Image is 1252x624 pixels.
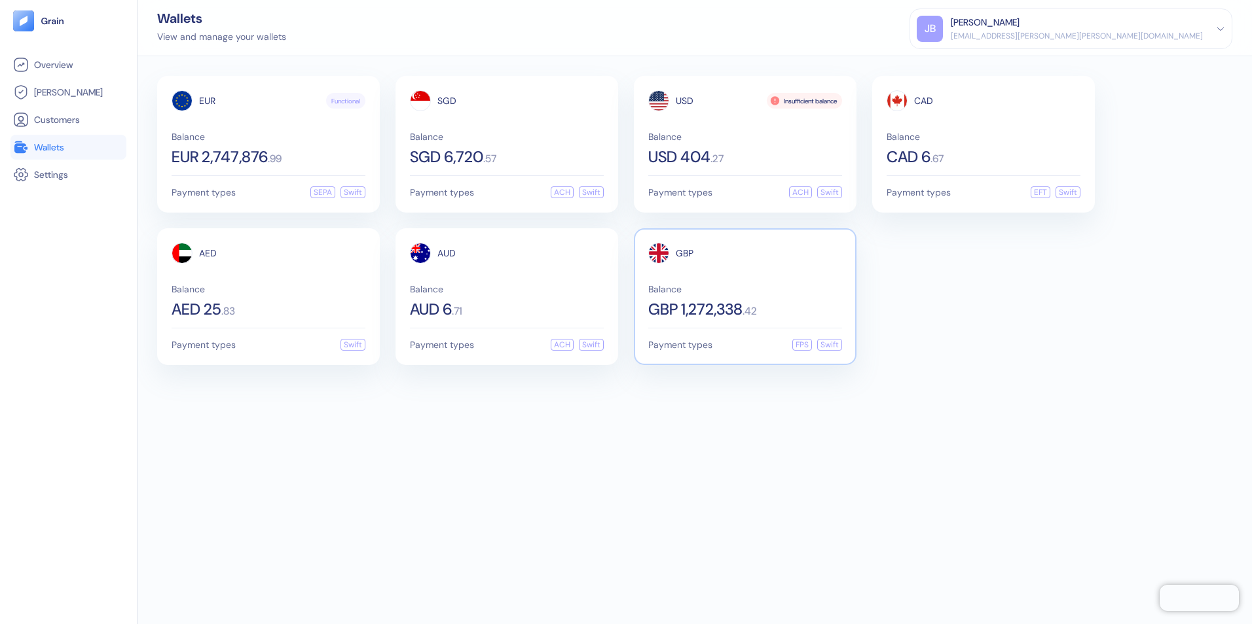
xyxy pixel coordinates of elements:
[648,132,842,141] span: Balance
[951,30,1203,42] div: [EMAIL_ADDRESS][PERSON_NAME][PERSON_NAME][DOMAIN_NAME]
[579,339,604,351] div: Swift
[743,306,757,317] span: . 42
[268,154,282,164] span: . 99
[34,86,103,99] span: [PERSON_NAME]
[930,154,944,164] span: . 67
[221,306,235,317] span: . 83
[13,10,34,31] img: logo-tablet-V2.svg
[13,167,124,182] a: Settings
[676,249,693,258] span: GBP
[648,149,710,165] span: USD 404
[437,96,456,105] span: SGD
[13,139,124,155] a: Wallets
[648,340,712,349] span: Payment types
[914,96,933,105] span: CAD
[34,168,68,181] span: Settings
[710,154,724,164] span: . 27
[887,132,1080,141] span: Balance
[410,149,483,165] span: SGD 6,720
[648,285,842,294] span: Balance
[551,186,574,198] div: ACH
[410,340,474,349] span: Payment types
[1031,186,1050,198] div: EFT
[483,154,496,164] span: . 57
[648,188,712,197] span: Payment types
[157,30,286,44] div: View and manage your wallets
[172,285,365,294] span: Balance
[817,186,842,198] div: Swift
[34,113,80,126] span: Customers
[676,96,693,105] span: USD
[310,186,335,198] div: SEPA
[199,96,215,105] span: EUR
[792,339,812,351] div: FPS
[13,112,124,128] a: Customers
[767,93,842,109] div: Insufficient balance
[410,188,474,197] span: Payment types
[41,16,65,26] img: logo
[579,186,604,198] div: Swift
[551,339,574,351] div: ACH
[331,96,360,106] span: Functional
[172,188,236,197] span: Payment types
[1160,585,1239,611] iframe: Chatra live chat
[341,339,365,351] div: Swift
[157,12,286,25] div: Wallets
[452,306,462,317] span: . 71
[34,58,73,71] span: Overview
[648,302,743,317] span: GBP 1,272,338
[437,249,456,258] span: AUD
[1056,186,1080,198] div: Swift
[789,186,812,198] div: ACH
[410,132,604,141] span: Balance
[199,249,217,258] span: AED
[172,132,365,141] span: Balance
[13,84,124,100] a: [PERSON_NAME]
[887,188,951,197] span: Payment types
[917,16,943,42] div: JB
[410,285,604,294] span: Balance
[341,186,365,198] div: Swift
[887,149,930,165] span: CAD 6
[817,339,842,351] div: Swift
[34,141,64,154] span: Wallets
[172,149,268,165] span: EUR 2,747,876
[172,302,221,317] span: AED 25
[172,340,236,349] span: Payment types
[410,302,452,317] span: AUD 6
[951,16,1020,29] div: [PERSON_NAME]
[13,57,124,73] a: Overview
